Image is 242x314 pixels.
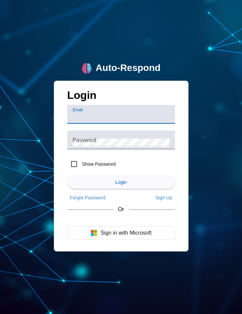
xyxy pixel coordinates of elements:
[73,108,83,112] mat-label: Email
[81,161,116,167] label: Show Password
[96,63,161,74] div: Auto-Respond
[118,206,124,212] span: Or
[67,226,175,240] button: Sign in with Microsoft
[115,180,127,185] span: Login
[67,175,175,189] button: Login
[70,195,106,200] span: Forgot Password
[91,230,97,236] img: Microsoft logo
[67,89,175,105] h1: Login
[155,195,172,200] span: Sign Up
[81,63,92,74] img: logo
[81,63,161,74] a: logoAuto-Respond
[73,137,96,143] mat-label: Password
